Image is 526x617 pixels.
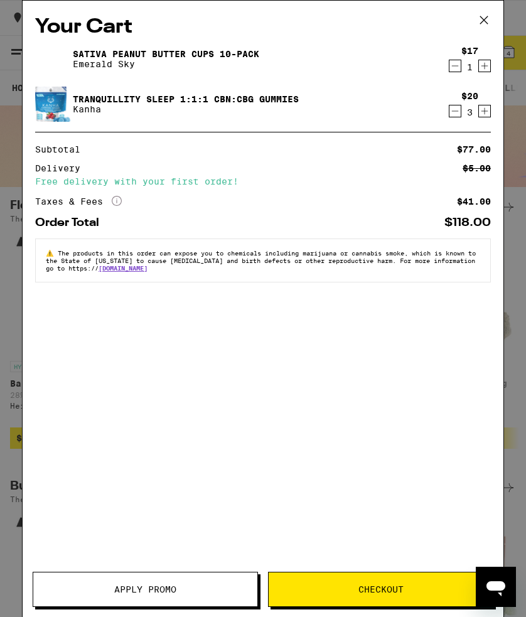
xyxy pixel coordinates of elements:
[35,41,70,77] img: Sativa Peanut Butter Cups 10-Pack
[35,145,89,154] div: Subtotal
[358,585,404,594] span: Checkout
[449,105,461,117] button: Decrement
[46,249,58,257] span: ⚠️
[478,60,491,72] button: Increment
[461,91,478,101] div: $20
[35,217,108,228] div: Order Total
[457,145,491,154] div: $77.00
[35,85,70,123] img: Tranquillity Sleep 1:1:1 CBN:CBG Gummies
[449,60,461,72] button: Decrement
[35,196,122,207] div: Taxes & Fees
[73,49,259,59] a: Sativa Peanut Butter Cups 10-Pack
[461,46,478,56] div: $17
[35,13,491,41] h2: Your Cart
[35,177,491,186] div: Free delivery with your first order!
[476,567,516,607] iframe: Button to launch messaging window
[268,572,493,607] button: Checkout
[461,107,478,117] div: 3
[444,217,491,228] div: $118.00
[35,164,89,173] div: Delivery
[457,197,491,206] div: $41.00
[73,59,259,69] p: Emerald Sky
[73,94,299,104] a: Tranquillity Sleep 1:1:1 CBN:CBG Gummies
[463,164,491,173] div: $5.00
[46,249,476,272] span: The products in this order can expose you to chemicals including marijuana or cannabis smoke, whi...
[33,572,258,607] button: Apply Promo
[461,62,478,72] div: 1
[114,585,176,594] span: Apply Promo
[478,105,491,117] button: Increment
[73,104,299,114] p: Kanha
[99,264,148,272] a: [DOMAIN_NAME]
